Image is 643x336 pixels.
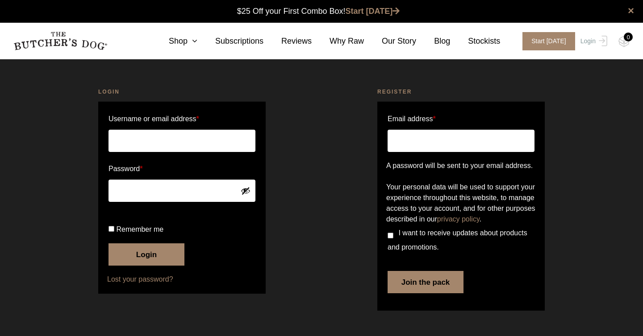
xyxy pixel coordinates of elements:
a: privacy policy [437,215,480,223]
p: Your personal data will be used to support your experience throughout this website, to manage acc... [386,182,536,225]
button: Login [109,243,184,266]
a: close [628,5,634,16]
a: Our Story [364,35,416,47]
label: Password [109,162,255,176]
button: Show password [241,186,251,196]
a: Blog [416,35,450,47]
a: Lost your password? [107,274,257,285]
img: TBD_Cart-Empty.png [618,36,630,47]
label: Username or email address [109,112,255,126]
a: Reviews [263,35,312,47]
p: A password will be sent to your email address. [386,160,536,171]
h2: Login [98,87,266,96]
span: Remember me [116,225,163,233]
button: Join the pack [388,271,463,293]
a: Subscriptions [197,35,263,47]
a: Stockists [450,35,500,47]
span: Start [DATE] [522,32,575,50]
h2: Register [377,87,545,96]
label: Email address [388,112,436,126]
div: 0 [624,33,633,41]
a: Start [DATE] [346,7,400,16]
span: I want to receive updates about products and promotions. [388,229,527,251]
a: Why Raw [312,35,364,47]
a: Start [DATE] [514,32,578,50]
input: Remember me [109,226,114,232]
input: I want to receive updates about products and promotions. [388,233,393,238]
a: Shop [151,35,197,47]
a: Login [578,32,607,50]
